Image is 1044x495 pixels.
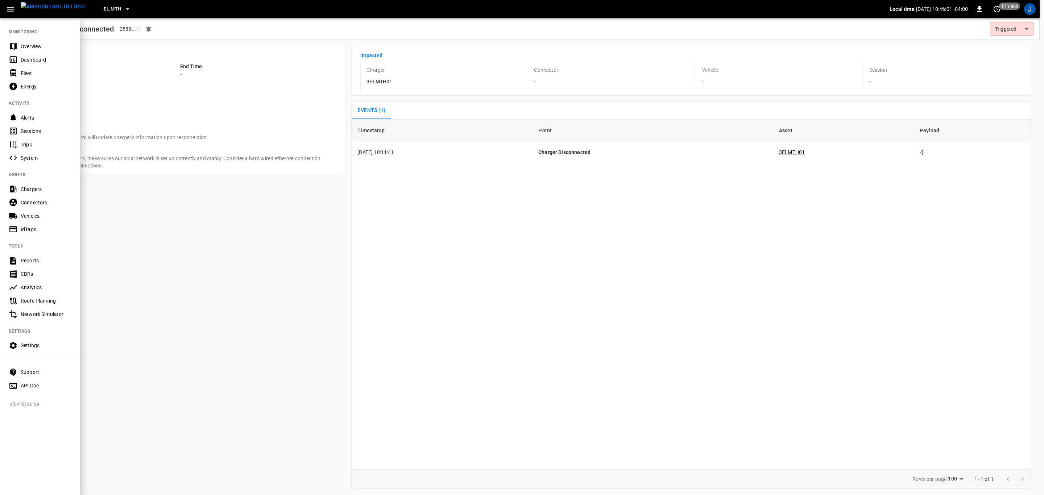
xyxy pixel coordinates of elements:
[21,141,71,148] div: Trips
[21,297,71,304] div: Route Planning
[21,56,71,63] div: Dashboard
[10,401,74,408] span: v [DATE] 20:29
[999,3,1020,10] span: 11 s ago
[991,3,1003,15] button: set refresh interval
[21,212,71,220] div: Vehicles
[21,154,71,162] div: System
[21,83,71,90] div: Energy
[21,257,71,264] div: Reports
[21,226,71,233] div: IdTags
[21,199,71,206] div: Connectors
[21,43,71,50] div: Overview
[104,5,121,13] span: EL.MTH
[1024,3,1036,15] div: profile-icon
[21,128,71,135] div: Sessions
[916,5,968,13] p: [DATE] 10:46:01 -04:00
[21,382,71,389] div: API Doc
[21,284,71,291] div: Analytics
[21,270,71,278] div: CDRs
[21,70,71,77] div: Fleet
[890,5,915,13] p: Local time
[21,114,71,121] div: Alerts
[21,2,85,11] img: ampcontrol.io logo
[21,186,71,193] div: Chargers
[21,311,71,318] div: Network Simulator
[21,342,71,349] div: Settings
[21,369,71,376] div: Support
